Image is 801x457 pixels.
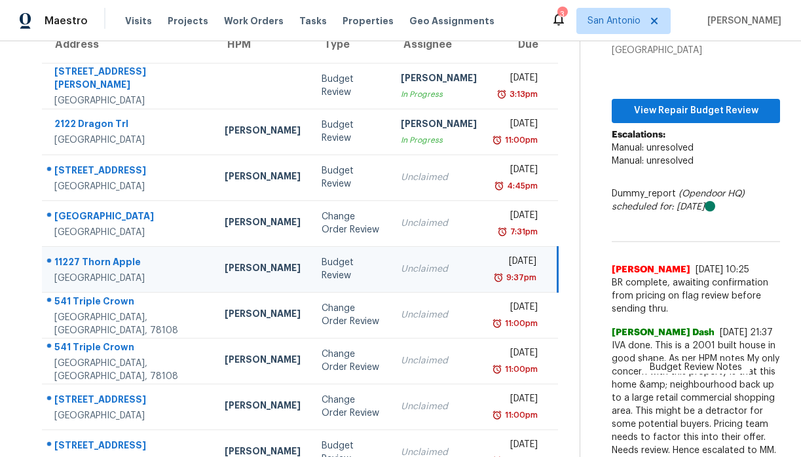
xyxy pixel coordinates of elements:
img: Overdue Alarm Icon [494,179,504,192]
div: Change Order Review [322,348,380,374]
button: View Repair Budget Review [612,99,780,123]
div: In Progress [401,88,477,101]
span: View Repair Budget Review [622,103,770,119]
div: 541 Triple Crown [54,340,204,357]
div: Unclaimed [401,354,477,367]
div: Unclaimed [401,171,477,184]
div: [DATE] [498,117,538,134]
div: 3:13pm [507,88,538,101]
div: [DATE] [498,209,538,225]
div: [PERSON_NAME] [225,124,301,140]
div: [GEOGRAPHIC_DATA], [GEOGRAPHIC_DATA], 78108 [54,357,204,383]
div: [DATE] [498,301,538,317]
i: (Opendoor HQ) [679,189,745,198]
span: [DATE] 10:25 [696,265,749,274]
div: [PERSON_NAME] [401,71,477,88]
div: [PERSON_NAME] [225,261,301,278]
div: 9:37pm [504,271,536,284]
div: Change Order Review [322,393,380,420]
th: Due [487,26,558,63]
div: Change Order Review [322,210,380,236]
div: 11:00pm [502,409,538,422]
span: Geo Assignments [409,14,494,27]
div: [PERSON_NAME] [225,307,301,323]
div: [STREET_ADDRESS] [54,393,204,409]
th: HPM [214,26,311,63]
div: Dummy_report [612,187,780,213]
div: [STREET_ADDRESS] [54,439,204,455]
span: [PERSON_NAME] [702,14,781,27]
div: [DATE] [498,392,538,409]
div: [PERSON_NAME] [225,215,301,232]
img: Overdue Alarm Icon [492,409,502,422]
th: Type [311,26,390,63]
div: [DATE] [498,71,538,88]
span: [DATE] 21:37 [720,328,773,337]
div: 11227 Thorn Apple [54,255,204,272]
div: Unclaimed [401,217,477,230]
div: Change Order Review [322,302,380,328]
div: [GEOGRAPHIC_DATA] [54,180,204,193]
div: 11:00pm [502,134,538,147]
b: Escalations: [612,130,665,139]
div: [PERSON_NAME] [225,399,301,415]
div: 11:00pm [502,317,538,330]
img: Overdue Alarm Icon [492,134,502,147]
div: 541 Triple Crown [54,295,204,311]
div: [DATE] [498,346,538,363]
div: [PERSON_NAME] [401,117,477,134]
div: [GEOGRAPHIC_DATA] [54,409,204,422]
div: [GEOGRAPHIC_DATA] [54,210,204,226]
div: [GEOGRAPHIC_DATA] [54,272,204,285]
span: Budget Review Notes [642,361,750,374]
span: Tasks [299,16,327,26]
div: [PERSON_NAME] [225,170,301,186]
img: Overdue Alarm Icon [492,363,502,376]
div: [PERSON_NAME] [225,353,301,369]
div: [GEOGRAPHIC_DATA] [54,226,204,239]
div: Budget Review [322,119,380,145]
div: 2122 Dragon Trl [54,117,204,134]
div: 3 [557,8,567,21]
span: Manual: unresolved [612,156,694,166]
img: Overdue Alarm Icon [496,88,507,101]
div: [STREET_ADDRESS] [54,164,204,180]
div: In Progress [401,134,477,147]
div: 11:00pm [502,363,538,376]
span: Visits [125,14,152,27]
div: Unclaimed [401,400,477,413]
div: Unclaimed [401,263,477,276]
i: scheduled for: [DATE] [612,202,705,211]
div: 4:45pm [504,179,538,192]
div: 7:31pm [508,225,538,238]
div: Budget Review [322,256,380,282]
div: [DATE] [498,255,536,271]
span: San Antonio [587,14,641,27]
th: Address [42,26,214,63]
div: [DATE] [498,438,538,454]
img: Overdue Alarm Icon [493,271,504,284]
th: Assignee [390,26,487,63]
span: Manual: unresolved [612,143,694,153]
div: [DATE] [498,163,538,179]
div: Budget Review [322,73,380,99]
span: Projects [168,14,208,27]
div: [STREET_ADDRESS][PERSON_NAME] [54,65,204,94]
div: [GEOGRAPHIC_DATA] [54,134,204,147]
div: Budget Review [322,164,380,191]
span: BR complete, awaiting confirmation from pricing on flag review before sending thru. [612,276,780,316]
div: [GEOGRAPHIC_DATA] [612,44,780,57]
span: [PERSON_NAME] [612,263,690,276]
div: [GEOGRAPHIC_DATA] [54,94,204,107]
img: Overdue Alarm Icon [497,225,508,238]
span: [PERSON_NAME] Dash [612,326,715,339]
span: Maestro [45,14,88,27]
span: Properties [343,14,394,27]
div: [GEOGRAPHIC_DATA], [GEOGRAPHIC_DATA], 78108 [54,311,204,337]
span: Work Orders [224,14,284,27]
div: Unclaimed [401,308,477,321]
img: Overdue Alarm Icon [492,317,502,330]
